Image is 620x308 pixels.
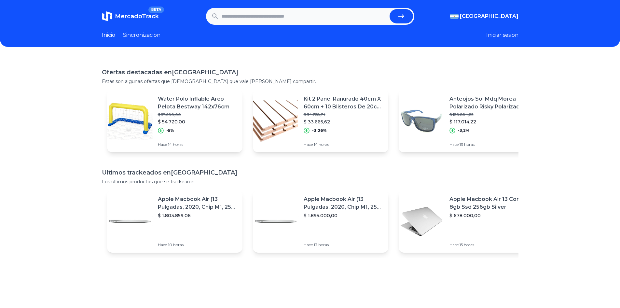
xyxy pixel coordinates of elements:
[107,190,242,253] a: Featured imageApple Macbook Air (13 Pulgadas, 2020, Chip M1, 256 Gb De Ssd, 8 Gb De Ram) - Plata$...
[123,31,160,39] a: Sincronizacion
[102,178,518,185] p: Los ultimos productos que se trackearon.
[304,112,383,117] p: $ 34.728,74
[102,11,159,21] a: MercadoTrackBETA
[253,98,298,144] img: Featured image
[449,212,529,219] p: $ 678.000,00
[449,95,529,111] p: Anteojos Sol Mdq Morea Polarizado Risky Polarizado Espejado
[158,212,237,219] p: $ 1.803.859,06
[450,14,459,19] img: Argentina
[460,12,518,20] span: [GEOGRAPHIC_DATA]
[450,12,518,20] button: [GEOGRAPHIC_DATA]
[158,119,237,125] p: $ 54.720,00
[449,119,529,125] p: $ 117.014,22
[102,78,518,85] p: Estas son algunas ofertas que [DEMOGRAPHIC_DATA] que vale [PERSON_NAME] compartir.
[102,68,518,77] h1: Ofertas destacadas en [GEOGRAPHIC_DATA]
[449,112,529,117] p: $ 120.884,22
[107,98,153,144] img: Featured image
[253,190,388,253] a: Featured imageApple Macbook Air (13 Pulgadas, 2020, Chip M1, 256 Gb De Ssd, 8 Gb De Ram) - Plata$...
[304,142,383,147] p: Hace 14 horas
[158,195,237,211] p: Apple Macbook Air (13 Pulgadas, 2020, Chip M1, 256 Gb De Ssd, 8 Gb De Ram) - Plata
[107,90,242,152] a: Featured imageWater Polo Inflable Arco Pelota Bestway 142x76cm$ 57.600,00$ 54.720,00-5%Hace 14 horas
[304,212,383,219] p: $ 1.895.000,00
[399,98,444,144] img: Featured image
[399,199,444,244] img: Featured image
[449,195,529,211] p: Apple Macbook Air 13 Core I5 8gb Ssd 256gb Silver
[253,90,388,152] a: Featured imageKit 2 Panel Ranurado 40cm X 60cm + 10 Blisteros De 20cm 1era$ 34.728,74$ 33.665,62-...
[449,142,529,147] p: Hace 13 horas
[102,168,518,177] h1: Ultimos trackeados en [GEOGRAPHIC_DATA]
[304,242,383,247] p: Hace 13 horas
[399,190,534,253] a: Featured imageApple Macbook Air 13 Core I5 8gb Ssd 256gb Silver$ 678.000,00Hace 15 horas
[166,128,174,133] p: -5%
[158,112,237,117] p: $ 57.600,00
[102,31,115,39] a: Inicio
[312,128,327,133] p: -3,06%
[449,242,529,247] p: Hace 15 horas
[304,119,383,125] p: $ 33.665,62
[148,7,164,13] span: BETA
[486,31,518,39] button: Iniciar sesion
[158,142,237,147] p: Hace 14 horas
[304,95,383,111] p: Kit 2 Panel Ranurado 40cm X 60cm + 10 Blisteros De 20cm 1era
[158,242,237,247] p: Hace 10 horas
[399,90,534,152] a: Featured imageAnteojos Sol Mdq Morea Polarizado Risky Polarizado Espejado$ 120.884,22$ 117.014,22...
[304,195,383,211] p: Apple Macbook Air (13 Pulgadas, 2020, Chip M1, 256 Gb De Ssd, 8 Gb De Ram) - Plata
[253,199,298,244] img: Featured image
[115,13,159,20] span: MercadoTrack
[107,199,153,244] img: Featured image
[158,95,237,111] p: Water Polo Inflable Arco Pelota Bestway 142x76cm
[458,128,470,133] p: -3,2%
[102,11,112,21] img: MercadoTrack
